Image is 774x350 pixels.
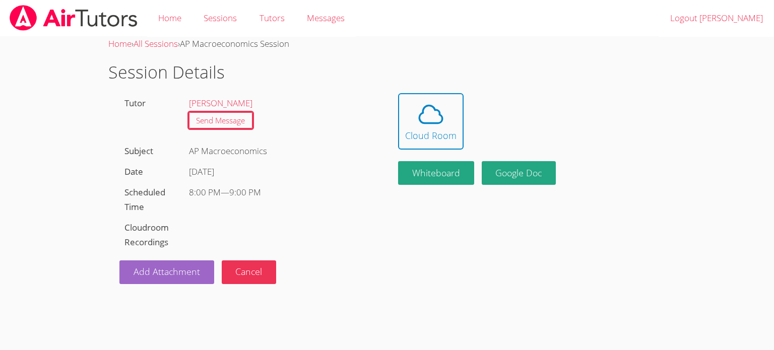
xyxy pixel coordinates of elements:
label: Scheduled Time [124,186,165,213]
a: [PERSON_NAME] [189,97,252,109]
div: › › [108,37,666,51]
img: airtutors_banner-c4298cdbf04f3fff15de1276eac7730deb9818008684d7c2e4769d2f7ddbe033.png [9,5,139,31]
div: — [189,185,371,200]
label: Subject [124,145,153,157]
div: Cloud Room [405,128,457,143]
button: Whiteboard [398,161,474,185]
span: AP Macroeconomics Session [180,38,289,49]
h1: Session Details [108,59,666,85]
span: 8:00 PM [189,186,221,198]
a: Home [108,38,132,49]
a: All Sessions [134,38,178,49]
div: AP Macroeconomics [183,141,376,162]
div: [DATE] [189,165,371,179]
a: Add Attachment [119,260,214,284]
button: Cloud Room [398,93,464,150]
label: Tutor [124,97,146,109]
button: Cancel [222,260,277,284]
span: Messages [307,12,345,24]
span: 9:00 PM [229,186,261,198]
label: Date [124,166,143,177]
label: Cloudroom Recordings [124,222,169,248]
a: Send Message [189,112,253,129]
a: Google Doc [482,161,556,185]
